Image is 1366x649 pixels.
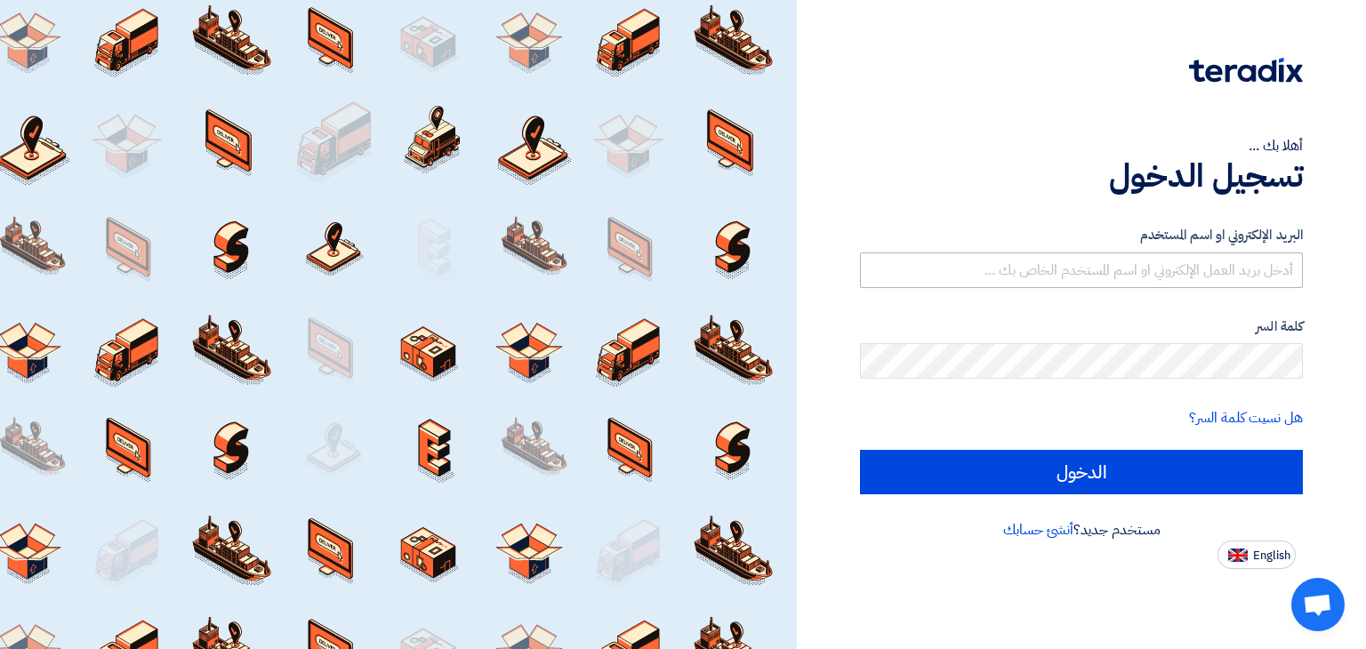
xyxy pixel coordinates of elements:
label: البريد الإلكتروني او اسم المستخدم [860,225,1303,245]
input: أدخل بريد العمل الإلكتروني او اسم المستخدم الخاص بك ... [860,252,1303,288]
img: en-US.png [1228,549,1248,562]
a: أنشئ حسابك [1003,519,1073,541]
div: مستخدم جديد؟ [860,519,1303,541]
button: English [1217,541,1296,569]
a: هل نسيت كلمة السر؟ [1189,407,1303,429]
label: كلمة السر [860,316,1303,337]
div: Open chat [1291,578,1345,631]
img: Teradix logo [1189,58,1303,83]
h1: تسجيل الدخول [860,156,1303,196]
div: أهلا بك ... [860,135,1303,156]
span: English [1253,549,1290,562]
input: الدخول [860,450,1303,494]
